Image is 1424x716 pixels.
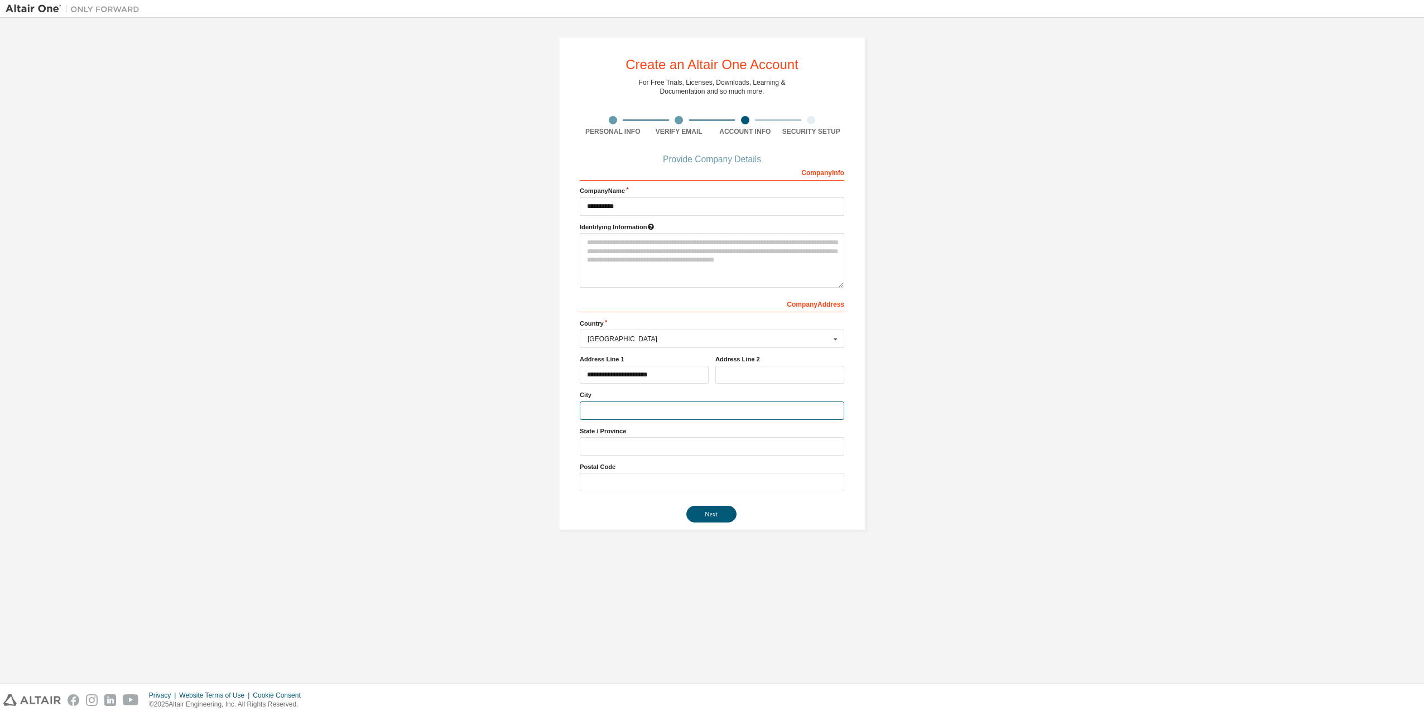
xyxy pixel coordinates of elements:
[715,355,844,364] label: Address Line 2
[149,700,307,709] p: © 2025 Altair Engineering, Inc. All Rights Reserved.
[646,127,713,136] div: Verify Email
[580,319,844,328] label: Country
[580,390,844,399] label: City
[580,294,844,312] div: Company Address
[580,163,844,181] div: Company Info
[580,355,709,364] label: Address Line 1
[588,336,830,342] div: [GEOGRAPHIC_DATA]
[179,691,253,700] div: Website Terms of Use
[104,694,116,706] img: linkedin.svg
[580,156,844,163] div: Provide Company Details
[580,427,844,436] label: State / Province
[712,127,778,136] div: Account Info
[580,462,844,471] label: Postal Code
[686,506,737,523] button: Next
[6,3,145,14] img: Altair One
[253,691,307,700] div: Cookie Consent
[123,694,139,706] img: youtube.svg
[86,694,98,706] img: instagram.svg
[580,186,844,195] label: Company Name
[68,694,79,706] img: facebook.svg
[580,222,844,231] label: Please provide any information that will help our support team identify your company. Email and n...
[3,694,61,706] img: altair_logo.svg
[580,127,646,136] div: Personal Info
[626,58,798,71] div: Create an Altair One Account
[639,78,786,96] div: For Free Trials, Licenses, Downloads, Learning & Documentation and so much more.
[149,691,179,700] div: Privacy
[778,127,845,136] div: Security Setup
